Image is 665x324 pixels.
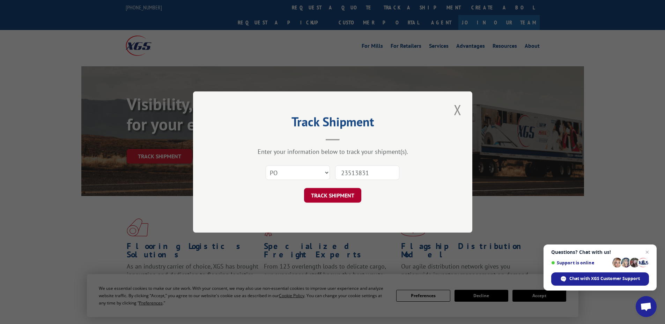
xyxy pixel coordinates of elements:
[551,260,610,265] span: Support is online
[569,276,640,282] span: Chat with XGS Customer Support
[551,272,649,286] span: Chat with XGS Customer Support
[228,148,437,156] div: Enter your information below to track your shipment(s).
[551,249,649,255] span: Questions? Chat with us!
[228,117,437,130] h2: Track Shipment
[452,100,464,119] button: Close modal
[636,296,657,317] a: Open chat
[304,188,361,203] button: TRACK SHIPMENT
[335,165,399,180] input: Number(s)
